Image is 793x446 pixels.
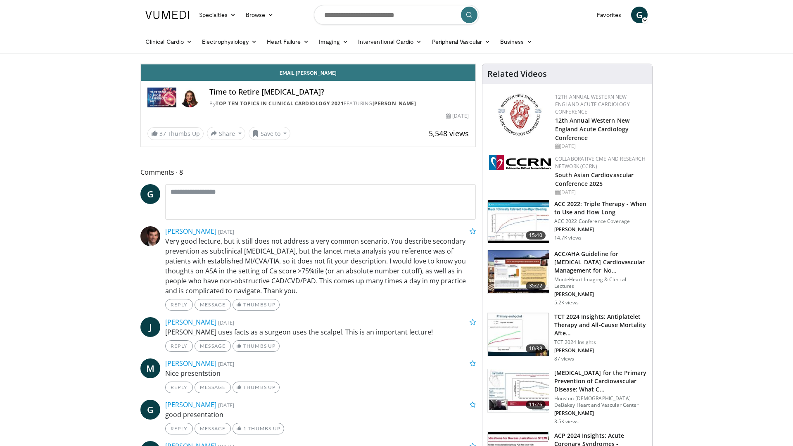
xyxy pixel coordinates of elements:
[526,231,546,240] span: 15:40
[262,33,314,50] a: Heart Failure
[554,313,647,337] h3: TCT 2024 Insights: Antiplatelet Therapy and All-Cause Mortality Afte…
[195,340,231,352] a: Message
[218,228,234,235] small: [DATE]
[555,189,646,196] div: [DATE]
[487,200,647,244] a: 15:40 ACC 2022: Triple Therapy - When to Use and How Long ACC 2022 Conference Coverage [PERSON_NA...
[495,33,537,50] a: Business
[555,93,630,115] a: 12th Annual Western New England Acute Cardiology Conference
[140,226,160,246] img: Avatar
[165,318,216,327] a: [PERSON_NAME]
[555,155,646,170] a: Collaborative CME and Research Network (CCRN)
[554,200,647,216] h3: ACC 2022: Triple Therapy - When to Use and How Long
[165,327,476,337] p: [PERSON_NAME] uses facts as a surgeon uses the scalpel. This is an important lecture!
[159,130,166,138] span: 37
[195,423,231,434] a: Message
[554,291,647,298] p: [PERSON_NAME]
[353,33,427,50] a: Interventional Cardio
[180,88,199,107] img: Avatar
[554,369,647,394] h3: [MEDICAL_DATA] for the Primary Prevention of Cardiovascular Disease: What C…
[554,356,575,362] p: 87 views
[631,7,648,23] a: G
[233,382,279,393] a: Thumbs Up
[194,7,241,23] a: Specialties
[165,340,193,352] a: Reply
[209,88,469,97] h4: Time to Retire [MEDICAL_DATA]?
[488,313,549,356] img: 537b36b3-3897-4da7-b999-949d16efc4b9.150x105_q85_crop-smart_upscale.jpg
[140,317,160,337] a: J
[487,369,647,425] a: 11:26 [MEDICAL_DATA] for the Primary Prevention of Cardiovascular Disease: What C… Houston [DEMOG...
[497,93,543,137] img: 0954f259-7907-4053-a817-32a96463ecc8.png.150x105_q85_autocrop_double_scale_upscale_version-0.2.png
[555,116,629,142] a: 12th Annual Western New England Acute Cardiology Conference
[487,313,647,362] a: 10:38 TCT 2024 Insights: Antiplatelet Therapy and All-Cause Mortality Afte… TCT 2024 Insights [PE...
[488,369,549,412] img: 12f26d3c-7f04-4af0-8a6a-6979282d8f20.150x105_q85_crop-smart_upscale.jpg
[165,299,193,311] a: Reply
[243,425,247,432] span: 1
[554,299,579,306] p: 5.2K views
[554,276,647,289] p: MonteHeart Imaging & Clinical Lectures
[140,167,476,178] span: Comments 8
[233,423,284,434] a: 1 Thumbs Up
[488,250,549,293] img: 97e381e7-ae08-4dc1-8c07-88fdf858e3b3.150x105_q85_crop-smart_upscale.jpg
[218,319,234,326] small: [DATE]
[446,112,468,120] div: [DATE]
[165,410,476,420] p: good presentation
[165,359,216,368] a: [PERSON_NAME]
[554,410,647,417] p: [PERSON_NAME]
[233,299,279,311] a: Thumbs Up
[241,7,279,23] a: Browse
[554,218,647,225] p: ACC 2022 Conference Coverage
[209,100,469,107] div: By FEATURING
[233,340,279,352] a: Thumbs Up
[487,69,547,79] h4: Related Videos
[314,33,353,50] a: Imaging
[249,127,291,140] button: Save to
[197,33,262,50] a: Electrophysiology
[195,382,231,393] a: Message
[165,236,476,296] p: Very good lecture, but it still does not address a very common scenario. You describe secondary p...
[429,128,469,138] span: 5,548 views
[314,5,479,25] input: Search topics, interventions
[554,395,647,408] p: Houston [DEMOGRAPHIC_DATA] DeBakey Heart and Vascular Center
[554,347,647,354] p: [PERSON_NAME]
[140,33,197,50] a: Clinical Cardio
[526,282,546,290] span: 35:22
[140,358,160,378] a: M
[526,344,546,353] span: 10:38
[218,401,234,409] small: [DATE]
[165,368,476,378] p: Nice presentstion
[165,400,216,409] a: [PERSON_NAME]
[216,100,344,107] a: Top Ten Topics in Clinical Cardiology 2021
[373,100,416,107] a: [PERSON_NAME]
[140,184,160,204] a: G
[207,127,245,140] button: Share
[554,250,647,275] h3: ACC/AHA Guideline for [MEDICAL_DATA] Cardiovascular Management for No…
[145,11,189,19] img: VuMedi Logo
[427,33,495,50] a: Peripheral Vascular
[489,155,551,170] img: a04ee3ba-8487-4636-b0fb-5e8d268f3737.png.150x105_q85_autocrop_double_scale_upscale_version-0.2.png
[526,401,546,409] span: 11:26
[554,339,647,346] p: TCT 2024 Insights
[140,400,160,420] a: G
[147,88,176,107] img: Top Ten Topics in Clinical Cardiology 2021
[165,227,216,236] a: [PERSON_NAME]
[554,418,579,425] p: 3.5K views
[218,360,234,368] small: [DATE]
[554,235,582,241] p: 14.7K views
[141,64,475,81] a: Email [PERSON_NAME]
[488,200,549,243] img: 9cc0c993-ed59-4664-aa07-2acdd981abd5.150x105_q85_crop-smart_upscale.jpg
[555,142,646,150] div: [DATE]
[487,250,647,306] a: 35:22 ACC/AHA Guideline for [MEDICAL_DATA] Cardiovascular Management for No… MonteHeart Imaging &...
[165,382,193,393] a: Reply
[165,423,193,434] a: Reply
[592,7,626,23] a: Favorites
[555,171,634,187] a: South Asian Cardiovascular Conference 2025
[147,127,204,140] a: 37 Thumbs Up
[554,226,647,233] p: [PERSON_NAME]
[195,299,231,311] a: Message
